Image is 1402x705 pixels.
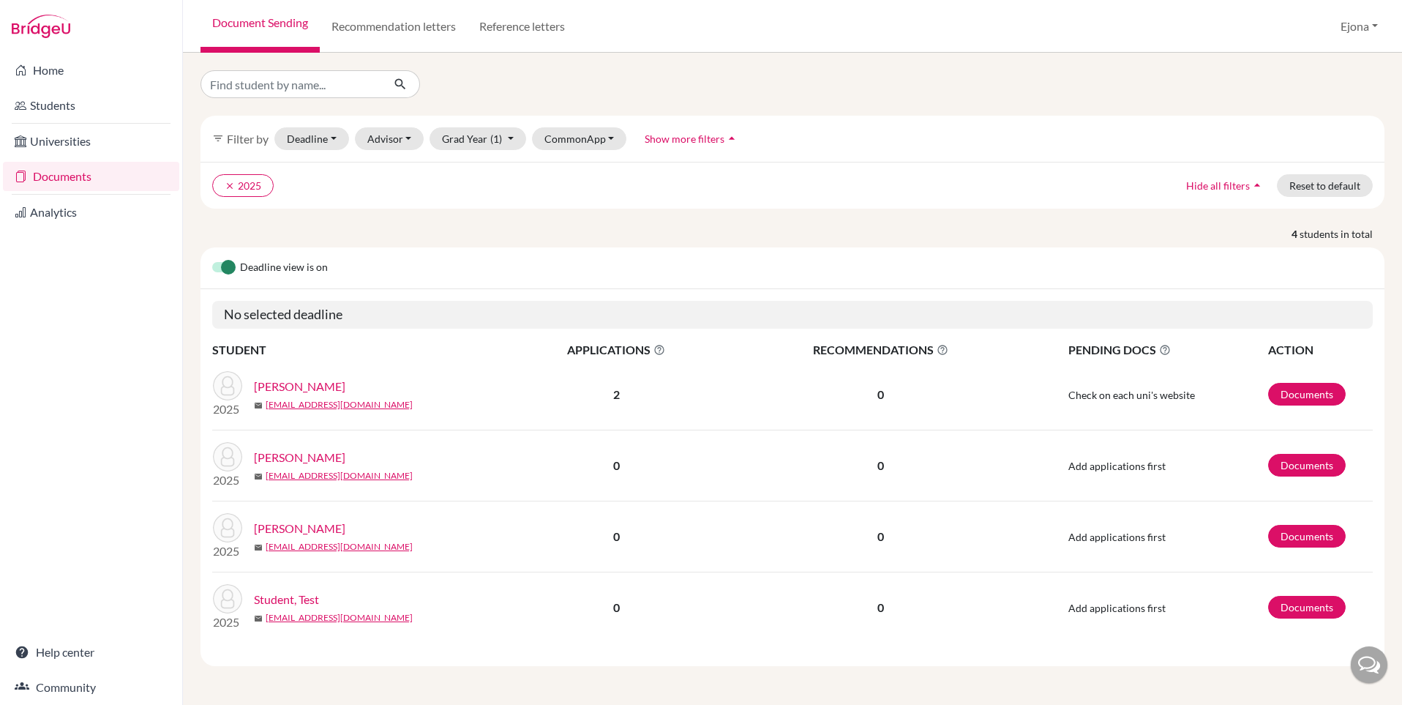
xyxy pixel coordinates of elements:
[1068,531,1166,543] span: Add applications first
[213,542,242,560] p: 2025
[1068,460,1166,472] span: Add applications first
[728,457,1032,474] p: 0
[3,162,179,191] a: Documents
[1268,454,1346,477] a: Documents
[532,127,627,150] button: CommonApp
[632,127,751,150] button: Show more filtersarrow_drop_up
[1068,389,1195,401] span: Check on each uni's website
[645,133,724,145] span: Show more filters
[3,638,179,667] a: Help center
[3,56,179,85] a: Home
[1268,525,1346,548] a: Documents
[274,127,349,150] button: Deadline
[430,127,526,150] button: Grad Year(1)
[200,70,382,98] input: Find student by name...
[12,15,70,38] img: Bridge-U
[1277,174,1373,197] button: Reset to default
[213,584,242,613] img: Student, Test
[254,614,263,623] span: mail
[728,599,1032,616] p: 0
[1174,174,1277,197] button: Hide all filtersarrow_drop_up
[227,132,269,146] span: Filter by
[490,133,502,145] span: (1)
[212,133,224,144] i: filter_list
[724,131,739,146] i: arrow_drop_up
[225,181,235,191] i: clear
[254,591,319,608] a: Student, Test
[213,613,242,631] p: 2025
[613,387,620,401] b: 2
[266,398,413,411] a: [EMAIL_ADDRESS][DOMAIN_NAME]
[1267,340,1373,359] th: ACTION
[254,543,263,552] span: mail
[3,198,179,227] a: Analytics
[1186,179,1250,192] span: Hide all filters
[266,540,413,553] a: [EMAIL_ADDRESS][DOMAIN_NAME]
[613,458,620,472] b: 0
[3,673,179,702] a: Community
[266,469,413,482] a: [EMAIL_ADDRESS][DOMAIN_NAME]
[3,127,179,156] a: Universities
[1250,178,1264,193] i: arrow_drop_up
[728,528,1032,545] p: 0
[213,513,242,542] img: Sonoda, Kira
[1068,602,1166,614] span: Add applications first
[613,529,620,543] b: 0
[1334,12,1384,40] button: Ejona
[213,471,242,489] p: 2025
[254,378,345,395] a: [PERSON_NAME]
[212,340,505,359] th: STUDENT
[1068,341,1267,359] span: PENDING DOCS
[3,91,179,120] a: Students
[1268,383,1346,406] a: Documents
[613,600,620,614] b: 0
[266,611,413,624] a: [EMAIL_ADDRESS][DOMAIN_NAME]
[1292,226,1300,242] strong: 4
[240,259,328,277] span: Deadline view is on
[506,341,727,359] span: APPLICATIONS
[254,449,345,466] a: [PERSON_NAME]
[254,401,263,410] span: mail
[728,341,1032,359] span: RECOMMENDATIONS
[213,442,242,471] img: Ogawa, Fuma
[254,520,345,537] a: [PERSON_NAME]
[213,371,242,400] img: Gurlek, Mustafa
[212,301,1373,329] h5: No selected deadline
[355,127,424,150] button: Advisor
[254,472,263,481] span: mail
[212,174,274,197] button: clear2025
[728,386,1032,403] p: 0
[1300,226,1384,242] span: students in total
[1268,596,1346,619] a: Documents
[213,400,242,418] p: 2025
